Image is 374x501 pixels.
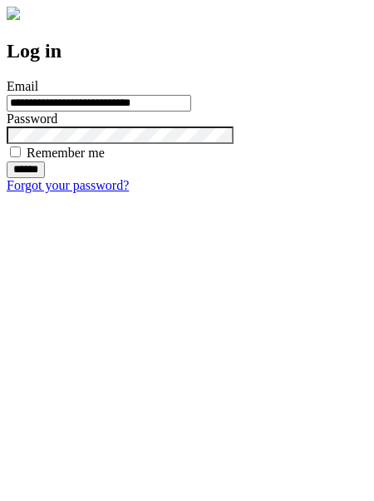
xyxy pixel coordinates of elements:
[7,79,38,93] label: Email
[7,7,20,20] img: logo-4e3dc11c47720685a147b03b5a06dd966a58ff35d612b21f08c02c0306f2b779.png
[27,146,105,160] label: Remember me
[7,178,129,192] a: Forgot your password?
[7,40,367,62] h2: Log in
[7,112,57,126] label: Password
